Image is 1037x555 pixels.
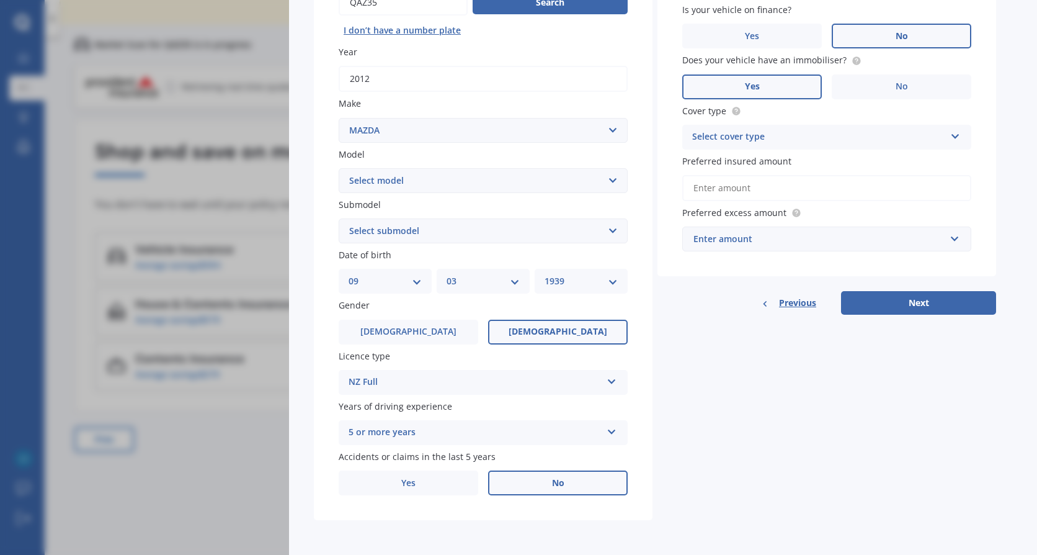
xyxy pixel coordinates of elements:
span: Accidents or claims in the last 5 years [339,451,496,463]
span: Gender [339,300,370,312]
span: Preferred insured amount [682,155,791,167]
span: Date of birth [339,249,391,261]
span: [DEMOGRAPHIC_DATA] [360,327,456,337]
button: Next [841,291,996,315]
input: Enter amount [682,175,971,201]
span: Is your vehicle on finance? [682,4,791,16]
span: Yes [745,31,759,42]
span: Does your vehicle have an immobiliser? [682,55,847,66]
span: Submodel [339,199,381,210]
span: Yes [401,478,416,489]
div: NZ Full [349,375,602,390]
span: No [896,81,908,92]
span: Cover type [682,105,726,117]
div: 5 or more years [349,425,602,440]
span: No [552,478,564,489]
input: YYYY [339,66,628,92]
span: Model [339,148,365,160]
span: Year [339,46,357,58]
div: Enter amount [693,232,945,246]
span: No [896,31,908,42]
span: Yes [745,81,760,92]
span: Years of driving experience [339,400,452,412]
span: Preferred excess amount [682,207,786,219]
span: Previous [779,294,816,312]
span: Licence type [339,350,390,362]
span: [DEMOGRAPHIC_DATA] [509,327,607,337]
span: Make [339,98,361,110]
div: Select cover type [692,130,945,145]
button: I don’t have a number plate [339,20,466,40]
